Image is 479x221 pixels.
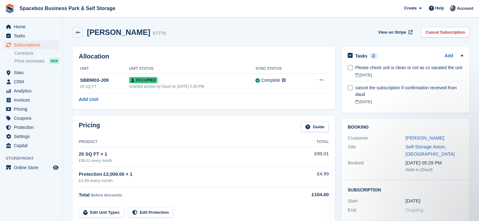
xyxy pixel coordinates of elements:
a: menu [3,22,60,31]
a: menu [3,114,60,123]
h2: Booking [348,125,463,130]
h2: Tasks [355,53,368,59]
div: [DATE] 05:29 PM [406,159,464,167]
div: £99.01 every month [79,158,290,163]
div: Site [348,143,406,157]
a: Preview store [52,164,60,171]
a: menu [3,163,60,172]
a: Self-Storage Aston, [GEOGRAPHIC_DATA] [406,144,455,157]
a: View on Stripe [376,27,414,37]
span: Invoices [14,96,52,104]
span: Protection [14,123,52,132]
h2: Allocation [79,53,329,60]
img: SUDIPTA VIRMANI [450,5,456,11]
div: SBBM03-J09 [80,77,129,84]
a: menu [3,86,60,95]
a: Price increases NEW [14,58,60,64]
a: Edit Protection [128,207,173,218]
div: 2 [370,53,377,59]
div: NEW [49,58,60,64]
div: End [348,207,406,214]
img: icon-info-grey-7440780725fd019a000dd9b08b2336e03edf1995a4989e88bcd33f0948082b44.svg [282,78,286,82]
div: cancel the subscription if confirmation received from daud [355,85,463,98]
span: Total [79,192,90,197]
h2: Subscription [348,186,463,193]
a: Guide [301,122,329,132]
span: Create [404,5,417,11]
a: cancel the subscription if confirmation received from daud [DATE] [355,81,463,108]
div: Granted access by Daud on [DATE] 5:30 PM [129,84,255,89]
span: Home [14,22,52,31]
a: menu [3,68,60,77]
div: 25 SQ FT × 1 [79,151,290,158]
div: [DATE] [355,99,463,105]
div: [DATE] [355,72,463,78]
div: Start [348,197,406,205]
a: menu [3,132,60,141]
a: menu [3,77,60,86]
div: Complete [261,77,280,84]
img: stora-icon-8386f47178a22dfd0bd8f6a31ec36ba5ce8667c1dd55bd0f319d3a0aa187defe.svg [5,4,14,13]
span: Price increases [14,58,45,64]
div: 57775 [153,30,166,37]
th: Sync Status [255,64,306,74]
div: Protection £2,000.00 × 1 [79,171,290,178]
span: Capital [14,141,52,150]
th: Product [79,137,290,147]
h2: [PERSON_NAME] [87,28,150,36]
div: Customer [348,135,406,142]
a: Edit Unit Types [79,207,124,218]
time: 2024-10-19 00:00:00 UTC [406,197,420,205]
span: Storefront [6,155,63,162]
span: Analytics [14,86,52,95]
span: Settings [14,132,52,141]
a: Add [445,52,453,60]
th: Total [290,137,329,147]
span: Coupons [14,114,52,123]
div: £4.99 every month [79,178,290,184]
th: Unit Status [129,64,255,74]
td: £4.99 [290,167,329,187]
span: Sites [14,68,52,77]
div: Booked [348,159,406,173]
span: Ongoing [406,207,424,213]
a: [PERSON_NAME] [406,135,444,141]
span: View on Stripe [378,29,406,36]
td: £99.01 [290,147,329,167]
th: Unit [79,64,129,74]
a: Contracts [14,50,60,56]
span: Online Store [14,163,52,172]
div: 25 SQ FT [80,84,129,90]
span: Tasks [14,31,52,40]
a: Add Unit [79,96,98,103]
a: menu [3,96,60,104]
span: CRM [14,77,52,86]
span: Pricing [14,105,52,113]
span: Account [457,5,473,12]
div: £104.00 [290,191,329,198]
span: Occupied [129,77,157,83]
span: Help [435,5,444,11]
a: menu [3,123,60,132]
div: Please check unit is clean or not as cx vacated the unit [355,64,463,71]
a: menu [3,41,60,49]
a: menu [3,105,60,113]
span: Subscriptions [14,41,52,49]
a: menu [3,31,60,40]
a: Please check unit is clean or not as cx vacated the unit [DATE] [355,61,463,81]
a: Spacebox Business Park & Self Storage [17,3,118,14]
span: Before discounts [91,193,122,197]
div: Walk-in (Daud) [406,167,464,173]
a: Cancel Subscription [421,27,470,37]
a: menu [3,141,60,150]
h2: Pricing [79,122,100,132]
